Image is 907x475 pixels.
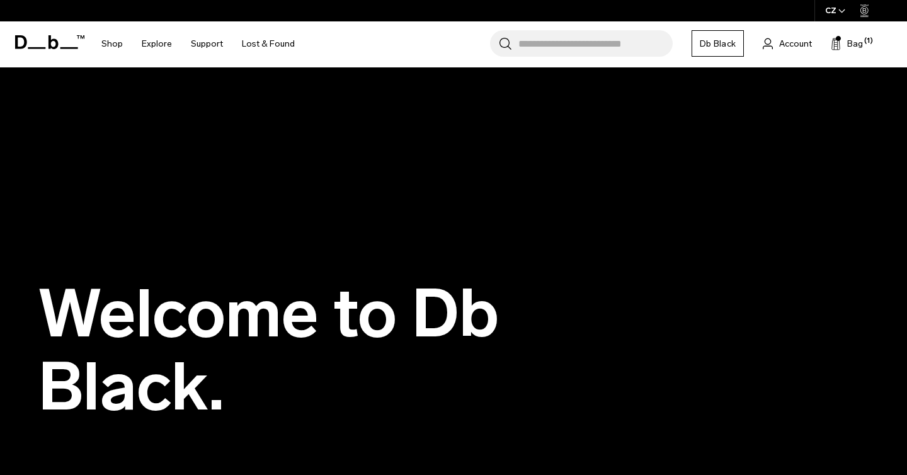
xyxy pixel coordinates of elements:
[242,21,295,66] a: Lost & Found
[92,21,304,66] nav: Main Navigation
[864,36,873,47] span: (1)
[763,36,812,51] a: Account
[38,278,605,423] h1: Welcome to Db Black.
[142,21,172,66] a: Explore
[101,21,123,66] a: Shop
[191,21,223,66] a: Support
[779,37,812,50] span: Account
[831,36,863,51] button: Bag (1)
[847,37,863,50] span: Bag
[692,30,744,57] a: Db Black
